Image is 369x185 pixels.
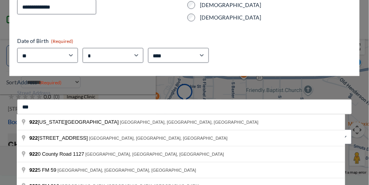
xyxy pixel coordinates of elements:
[29,119,120,125] span: [US_STATE][GEOGRAPHIC_DATA]
[29,151,85,157] span: 0 County Road 1127
[200,14,352,21] label: [DEMOGRAPHIC_DATA]
[51,38,73,44] span: (Required)
[29,167,57,173] span: 5 FM 59
[29,135,38,141] span: 922
[17,89,352,97] label: Street Address
[39,80,62,85] span: (Required)
[58,168,196,173] span: [GEOGRAPHIC_DATA], [GEOGRAPHIC_DATA], [GEOGRAPHIC_DATA]
[29,119,38,125] span: 922
[120,120,259,125] span: [GEOGRAPHIC_DATA], [GEOGRAPHIC_DATA], [GEOGRAPHIC_DATA]
[17,37,73,45] legend: Date of Birth
[29,135,89,141] span: [STREET_ADDRESS]
[89,136,228,141] span: [GEOGRAPHIC_DATA], [GEOGRAPHIC_DATA], [GEOGRAPHIC_DATA]
[200,1,352,9] label: [DEMOGRAPHIC_DATA]
[29,151,38,157] span: 922
[17,78,62,86] legend: Address
[85,152,224,157] span: [GEOGRAPHIC_DATA], [GEOGRAPHIC_DATA], [GEOGRAPHIC_DATA]
[29,167,38,173] span: 922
